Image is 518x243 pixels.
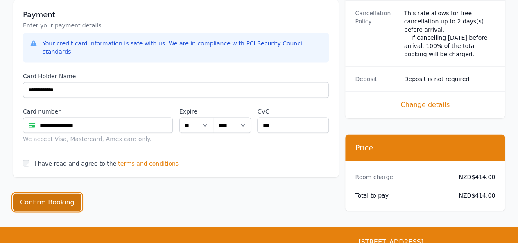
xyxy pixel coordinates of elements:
span: Change details [355,100,495,110]
dt: Cancellation Policy [355,9,397,58]
dt: Deposit [355,75,397,83]
label: I have read and agree to the [34,160,116,166]
div: We accept Visa, Mastercard, Amex card only. [23,134,173,143]
dd: NZD$414.00 [453,191,495,199]
p: Enter your payment details [23,21,329,30]
label: Expire [179,107,213,116]
dd: NZD$414.00 [453,173,495,181]
button: Confirm Booking [13,193,81,211]
label: Card number [23,107,173,116]
label: CVC [257,107,329,116]
div: This rate allows for free cancellation up to 2 days(s) before arrival. If cancelling [DATE] befor... [404,9,495,58]
div: Your credit card information is safe with us. We are in compliance with PCI Security Council stan... [43,39,322,56]
label: . [213,107,251,116]
h3: Price [355,143,495,152]
dd: Deposit is not required [404,75,495,83]
label: Card Holder Name [23,72,329,80]
dt: Room charge [355,173,446,181]
h3: Payment [23,10,329,20]
span: terms and conditions [118,159,179,167]
dt: Total to pay [355,191,446,199]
